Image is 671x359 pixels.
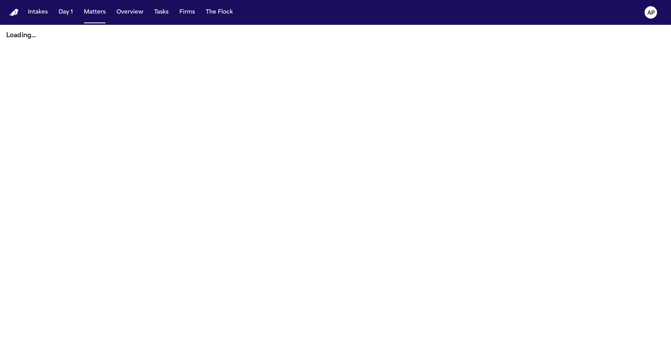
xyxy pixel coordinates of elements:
button: Tasks [151,5,172,19]
p: Loading... [6,31,665,40]
button: The Flock [203,5,236,19]
text: AP [647,10,655,16]
a: Home [9,9,19,16]
img: Finch Logo [9,9,19,16]
button: Day 1 [56,5,76,19]
button: Firms [176,5,198,19]
button: Matters [81,5,109,19]
button: Overview [113,5,146,19]
button: Intakes [25,5,51,19]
